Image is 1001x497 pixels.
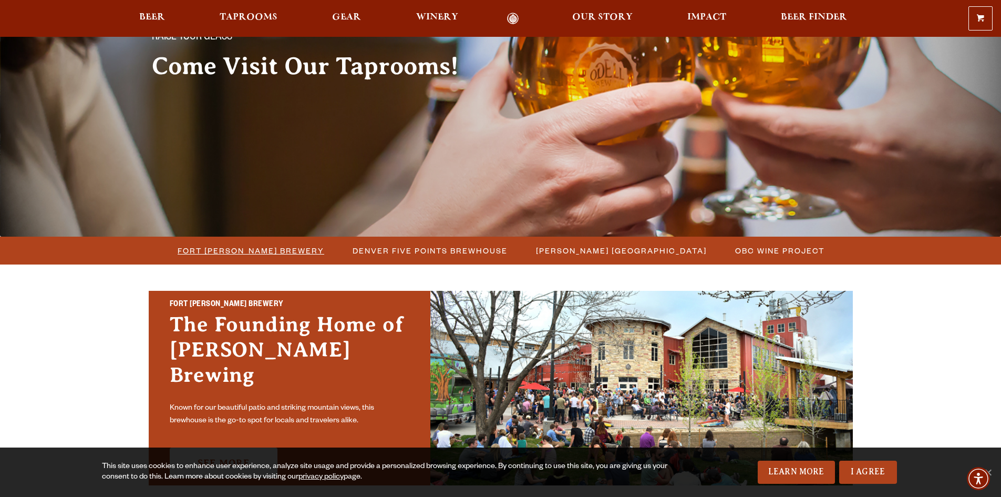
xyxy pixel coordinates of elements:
a: OBC Wine Project [729,243,830,258]
span: Beer [139,13,165,22]
span: Taprooms [220,13,277,22]
a: Learn More [758,461,835,484]
a: Our Story [565,13,639,25]
span: Raise your glass [152,31,232,45]
h2: Fort [PERSON_NAME] Brewery [170,298,409,312]
span: Gear [332,13,361,22]
a: Taprooms [213,13,284,25]
a: Fort [PERSON_NAME] Brewery [171,243,329,258]
span: Impact [687,13,726,22]
h3: The Founding Home of [PERSON_NAME] Brewing [170,312,409,398]
a: Gear [325,13,368,25]
div: This site uses cookies to enhance user experience, analyze site usage and provide a personalized ... [102,462,671,483]
a: Winery [409,13,465,25]
a: I Agree [839,461,897,484]
span: Denver Five Points Brewhouse [353,243,508,258]
h2: Come Visit Our Taprooms! [152,53,480,79]
div: Accessibility Menu [967,467,990,490]
a: Odell Home [493,13,533,25]
a: Beer Finder [774,13,854,25]
a: privacy policy [298,473,344,482]
span: Beer Finder [781,13,847,22]
a: Denver Five Points Brewhouse [346,243,513,258]
a: Impact [680,13,733,25]
span: Winery [416,13,458,22]
span: [PERSON_NAME] [GEOGRAPHIC_DATA] [536,243,707,258]
a: [PERSON_NAME] [GEOGRAPHIC_DATA] [530,243,712,258]
img: Fort Collins Brewery & Taproom' [430,291,853,485]
span: Our Story [572,13,633,22]
span: Fort [PERSON_NAME] Brewery [178,243,324,258]
p: Known for our beautiful patio and striking mountain views, this brewhouse is the go-to spot for l... [170,402,409,428]
a: Beer [132,13,172,25]
span: OBC Wine Project [735,243,824,258]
